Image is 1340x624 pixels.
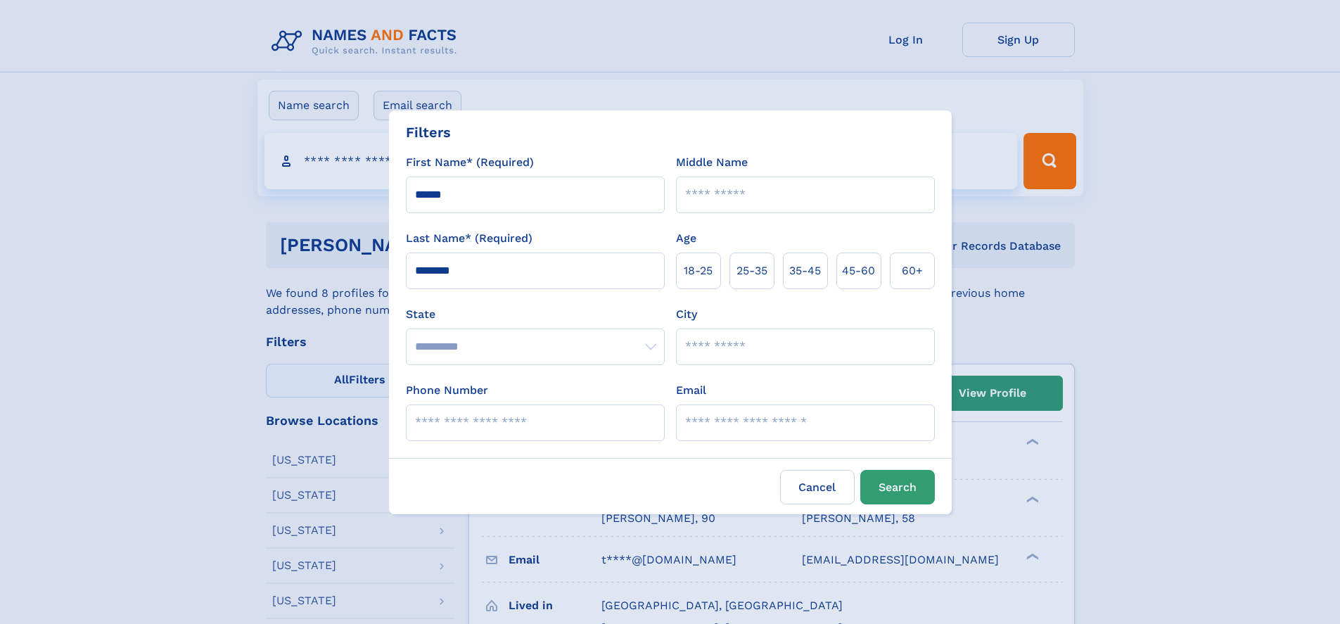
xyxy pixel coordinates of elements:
[684,262,713,279] span: 18‑25
[860,470,935,504] button: Search
[406,382,488,399] label: Phone Number
[842,262,875,279] span: 45‑60
[736,262,767,279] span: 25‑35
[789,262,821,279] span: 35‑45
[406,230,532,247] label: Last Name* (Required)
[406,306,665,323] label: State
[676,154,748,171] label: Middle Name
[406,154,534,171] label: First Name* (Required)
[676,306,697,323] label: City
[676,230,696,247] label: Age
[406,122,451,143] div: Filters
[902,262,923,279] span: 60+
[780,470,855,504] label: Cancel
[676,382,706,399] label: Email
